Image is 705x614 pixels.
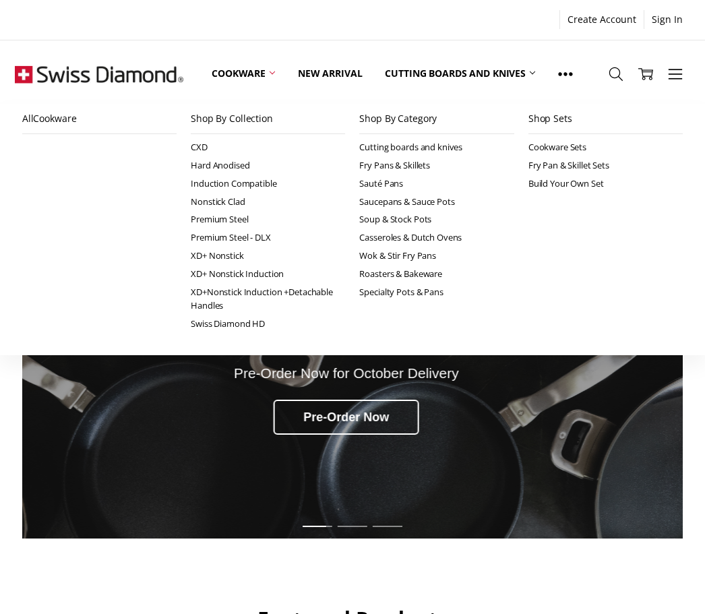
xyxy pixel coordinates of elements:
a: Cookware [200,44,286,104]
a: New arrival [286,44,373,104]
a: Redirect to https://swissdiamond.com.au/cookware/shop-by-collection/cxd/ [22,134,683,539]
a: Shop Sets [528,104,683,134]
img: Free Shipping On Every Order [15,40,183,108]
div: Slide 2 of 6 [335,518,370,535]
a: Show All [547,44,584,104]
a: Shop By Category [359,104,514,134]
a: Cutting boards and knives [373,44,547,104]
div: Slide 1 of 6 [300,518,335,535]
div: Pre-Order Now for October Delivery [106,365,586,381]
div: Slide 3 of 6 [370,518,405,535]
a: Create Account [560,10,644,29]
div: Pre-Order Now [273,400,419,435]
a: Sign In [644,10,690,29]
a: Shop By Collection [191,104,345,134]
